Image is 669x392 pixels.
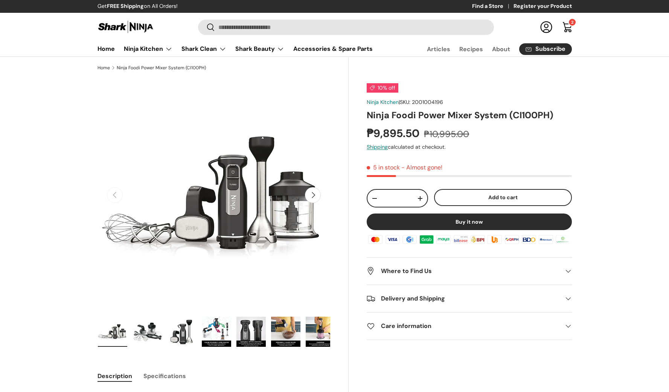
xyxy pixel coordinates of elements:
img: Shark Ninja Philippines [98,20,154,34]
span: SKU: [400,99,410,105]
nav: Primary [98,41,373,56]
img: bdo [521,234,537,245]
img: qrph [503,234,520,245]
a: Shark Beauty [235,41,284,56]
h2: Delivery and Shipping [367,294,559,303]
img: billease [453,234,469,245]
p: - Almost gone! [401,163,442,171]
img: bpi [469,234,486,245]
button: Buy it now [367,214,571,230]
a: Ninja Kitchen [124,41,172,56]
summary: Shark Beauty [231,41,289,56]
a: Ninja Foodi Power Mixer System (CI100PH) [117,66,206,70]
s: ₱10,995.00 [424,128,469,140]
span: 10% off [367,83,398,93]
strong: FREE Shipping [107,3,144,9]
img: Ninja Foodi Power Mixer System (CI100PH) [202,317,231,347]
a: Recipes [459,42,483,56]
a: Subscribe [519,43,572,55]
a: Register your Product [514,2,572,11]
a: Articles [427,42,450,56]
button: Description [98,368,132,384]
nav: Breadcrumbs [98,64,349,71]
span: 2001004196 [412,99,443,105]
nav: Secondary [409,41,572,56]
a: Accessories & Spare Parts [293,41,373,56]
p: Get on All Orders! [98,2,178,11]
img: Ninja Foodi Power Mixer System (CI100PH) [236,317,266,347]
a: Find a Store [472,2,514,11]
h2: Where to Find Us [367,267,559,276]
h2: Care information [367,322,559,331]
summary: Delivery and Shipping [367,285,571,312]
button: Specifications [143,368,186,384]
img: visa [384,234,401,245]
img: maya [435,234,452,245]
img: Ninja Foodi Power Mixer System (CI100PH) [98,317,127,347]
span: 5 in stock [367,163,400,171]
summary: Care information [367,313,571,340]
a: Shipping [367,143,388,150]
img: landbank [555,234,571,245]
summary: Where to Find Us [367,258,571,285]
span: | [399,99,443,105]
media-gallery: Gallery Viewer [98,79,331,349]
img: grabpay [418,234,435,245]
span: Subscribe [535,46,565,52]
a: Home [98,41,115,56]
button: Add to cart [434,189,572,206]
h1: Ninja Foodi Power Mixer System (CI100PH) [367,109,571,121]
a: About [492,42,510,56]
img: Ninja Foodi Power Mixer System (CI100PH) [271,317,300,347]
span: 2 [571,20,573,25]
div: calculated at checkout. [367,143,571,151]
img: Ninja Foodi Power Mixer System (CI100PH) [306,317,335,347]
strong: ₱9,895.50 [367,126,421,140]
img: gcash [401,234,418,245]
img: Ninja Foodi Power Mixer System (CI100PH) [167,317,197,347]
summary: Shark Clean [177,41,231,56]
img: master [367,234,384,245]
img: metrobank [538,234,554,245]
summary: Ninja Kitchen [119,41,177,56]
img: Ninja Foodi Power Mixer System (CI100PH) [133,317,162,347]
a: Ninja Kitchen [367,99,399,105]
a: Home [98,66,110,70]
a: Shark Clean [181,41,226,56]
img: ubp [486,234,503,245]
